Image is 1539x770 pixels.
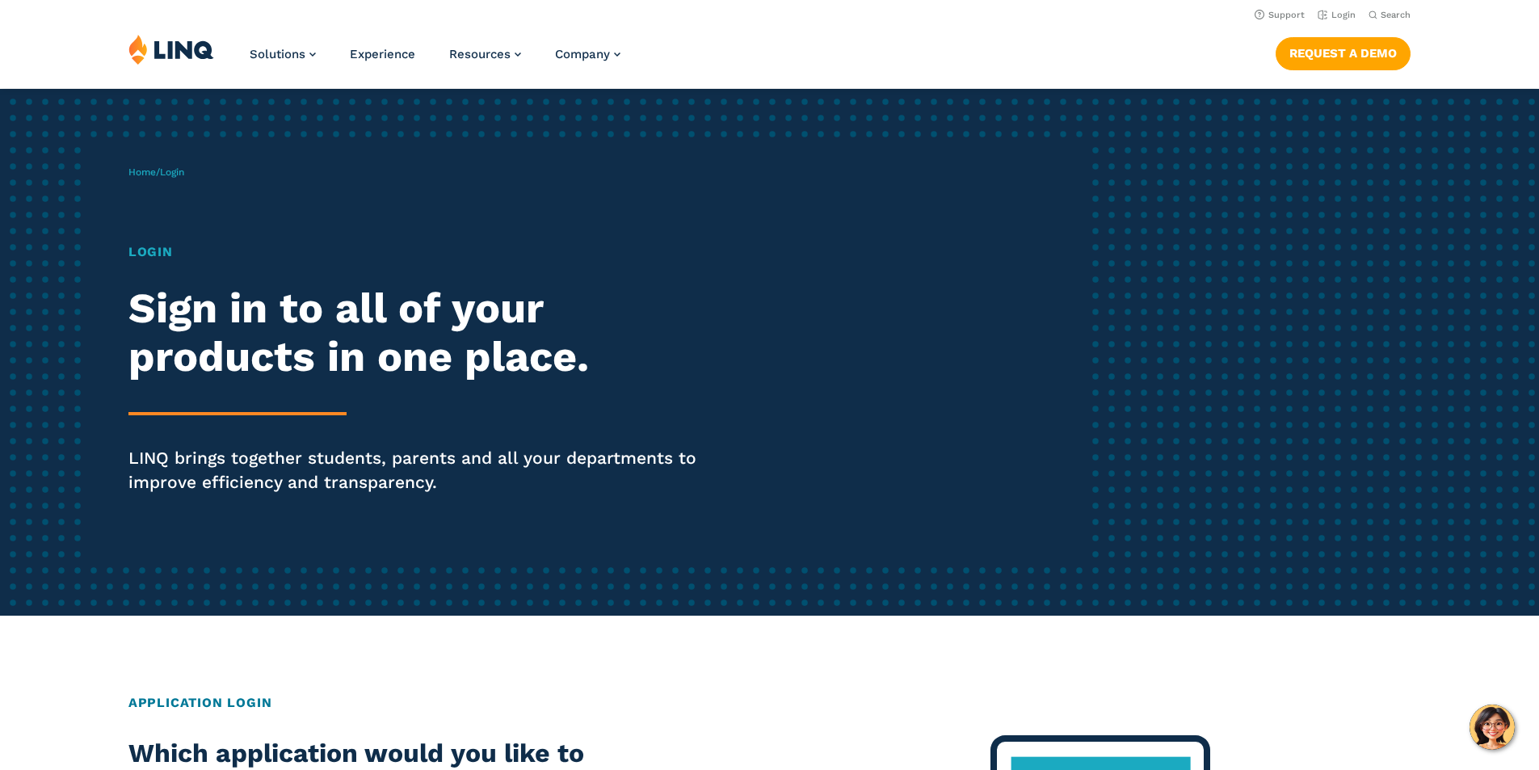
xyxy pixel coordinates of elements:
[250,47,316,61] a: Solutions
[250,47,305,61] span: Solutions
[160,166,184,178] span: Login
[128,34,214,65] img: LINQ | K‑12 Software
[1470,705,1515,750] button: Hello, have a question? Let’s chat.
[128,693,1411,713] h2: Application Login
[1276,34,1411,69] nav: Button Navigation
[128,446,721,494] p: LINQ brings together students, parents and all your departments to improve efficiency and transpa...
[1276,37,1411,69] a: Request a Demo
[449,47,511,61] span: Resources
[1318,10,1356,20] a: Login
[1369,9,1411,21] button: Open Search Bar
[128,166,184,178] span: /
[128,166,156,178] a: Home
[128,242,721,262] h1: Login
[350,47,415,61] a: Experience
[555,47,610,61] span: Company
[449,47,521,61] a: Resources
[128,284,721,381] h2: Sign in to all of your products in one place.
[1381,10,1411,20] span: Search
[250,34,620,87] nav: Primary Navigation
[555,47,620,61] a: Company
[1255,10,1305,20] a: Support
